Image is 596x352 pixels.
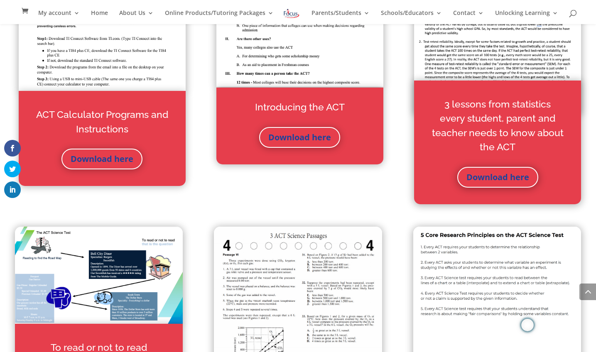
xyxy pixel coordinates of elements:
a: Home [91,10,108,24]
h2: 3 lessons from statistics every student, parent and teacher needs to know about the ACT [431,97,564,159]
a: About Us [119,10,154,24]
h2: ACT Calculator Programs and Instructions [35,108,169,140]
a: Download here [61,149,142,169]
img: Focus on Learning [283,7,300,20]
a: Schools/Educators [381,10,442,24]
a: Contact [453,10,484,24]
h2: Introducing the ACT [233,100,367,119]
a: TAC Reading PP for Resources page [15,316,183,326]
img: Screen Shot 2021-07-15 at 4.23.24 PM [15,227,183,324]
a: Download here [457,167,538,188]
a: Online Products/Tutoring Packages [165,10,274,24]
a: Parents/Students [311,10,370,24]
a: My account [38,10,80,24]
a: Unlocking Learning [495,10,558,24]
a: Download here [259,127,340,148]
a: TAC Reading PP for Resources page [19,83,186,93]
